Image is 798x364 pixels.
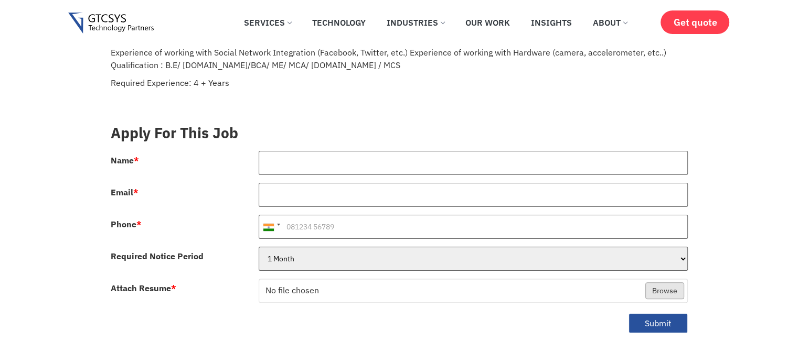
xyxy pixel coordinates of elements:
[111,156,139,164] label: Name
[457,11,518,34] a: Our Work
[259,215,283,238] div: India (भारत): +91
[661,10,729,34] a: Get quote
[523,11,580,34] a: Insights
[259,215,688,239] input: 081234 56789
[111,124,688,142] h3: Apply For This Job
[304,11,374,34] a: Technology
[111,188,139,196] label: Email
[236,11,299,34] a: Services
[585,11,635,34] a: About
[673,17,717,28] span: Get quote
[379,11,452,34] a: Industries
[111,76,688,89] p: Required Experience: 4 + Years
[111,252,204,260] label: Required Notice Period
[111,220,142,228] label: Phone
[111,284,176,292] label: Attach Resume
[629,313,688,334] button: Submit
[68,13,154,34] img: Gtcsys logo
